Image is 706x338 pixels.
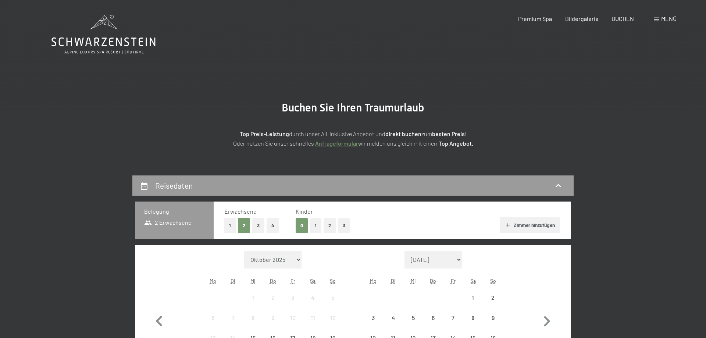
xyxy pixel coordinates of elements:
div: Anreise nicht möglich [403,308,423,328]
div: Anreise nicht möglich [463,308,483,328]
abbr: Montag [210,278,216,284]
div: 3 [284,295,302,313]
div: Sun Nov 02 2025 [483,288,503,307]
div: Anreise nicht möglich [223,308,243,328]
div: Anreise nicht möglich [483,308,503,328]
div: 6 [424,315,442,333]
abbr: Freitag [451,278,456,284]
div: 1 [244,295,262,313]
abbr: Mittwoch [250,278,256,284]
div: 12 [324,315,342,333]
div: Anreise nicht möglich [283,288,303,307]
div: 8 [464,315,482,333]
a: Bildergalerie [565,15,599,22]
abbr: Samstag [470,278,476,284]
strong: Top Angebot. [439,140,473,147]
div: 2 [484,295,502,313]
div: Fri Oct 03 2025 [283,288,303,307]
div: 11 [304,315,322,333]
abbr: Montag [370,278,377,284]
div: 9 [264,315,282,333]
div: 8 [244,315,262,333]
div: 3 [364,315,382,333]
div: 1 [464,295,482,313]
div: 7 [224,315,242,333]
abbr: Sonntag [330,278,336,284]
div: Fri Oct 10 2025 [283,308,303,328]
abbr: Samstag [310,278,315,284]
h3: Belegung [144,207,205,216]
div: Anreise nicht möglich [243,288,263,307]
div: Sat Oct 04 2025 [303,288,323,307]
div: 4 [384,315,402,333]
div: Anreise nicht möglich [303,288,323,307]
button: 1 [310,218,321,233]
div: Anreise nicht möglich [383,308,403,328]
div: 4 [304,295,322,313]
div: 10 [284,315,302,333]
span: Erwachsene [224,208,257,215]
div: Anreise nicht möglich [283,308,303,328]
div: Sat Nov 08 2025 [463,308,483,328]
div: Anreise nicht möglich [423,308,443,328]
div: Thu Oct 02 2025 [263,288,283,307]
div: Anreise nicht möglich [263,308,283,328]
div: Sun Nov 09 2025 [483,308,503,328]
div: Fri Nov 07 2025 [443,308,463,328]
div: 9 [484,315,502,333]
button: 2 [324,218,336,233]
div: Thu Nov 06 2025 [423,308,443,328]
span: Kinder [296,208,313,215]
div: Anreise nicht möglich [463,288,483,307]
div: Wed Nov 05 2025 [403,308,423,328]
div: 5 [404,315,422,333]
strong: besten Preis [432,130,465,137]
div: Anreise nicht möglich [303,308,323,328]
div: 7 [444,315,462,333]
div: Mon Nov 03 2025 [363,308,383,328]
button: 3 [338,218,350,233]
button: 4 [267,218,279,233]
div: Wed Oct 08 2025 [243,308,263,328]
div: Sun Oct 12 2025 [323,308,343,328]
button: 3 [252,218,264,233]
div: Anreise nicht möglich [323,288,343,307]
div: Anreise nicht möglich [363,308,383,328]
div: Anreise nicht möglich [483,288,503,307]
abbr: Dienstag [231,278,235,284]
div: 2 [264,295,282,313]
h2: Reisedaten [155,181,193,190]
div: 5 [324,295,342,313]
button: 2 [238,218,250,233]
div: 6 [204,315,222,333]
abbr: Freitag [290,278,295,284]
div: Wed Oct 01 2025 [243,288,263,307]
p: durch unser All-inklusive Angebot und zum ! Oder nutzen Sie unser schnelles wir melden uns gleich... [169,129,537,148]
div: Anreise nicht möglich [243,308,263,328]
div: Anreise nicht möglich [323,308,343,328]
div: Sat Nov 01 2025 [463,288,483,307]
div: Anreise nicht möglich [203,308,223,328]
abbr: Dienstag [391,278,396,284]
abbr: Sonntag [490,278,496,284]
strong: Top Preis-Leistung [240,130,289,137]
a: Premium Spa [518,15,552,22]
button: Zimmer hinzufügen [500,217,560,233]
button: 1 [224,218,236,233]
div: Anreise nicht möglich [263,288,283,307]
button: 0 [296,218,308,233]
a: Anfrageformular [315,140,358,147]
div: Anreise nicht möglich [443,308,463,328]
span: Menü [661,15,677,22]
span: 2 Erwachsene [144,218,192,227]
div: Sat Oct 11 2025 [303,308,323,328]
strong: direkt buchen [385,130,421,137]
div: Mon Oct 06 2025 [203,308,223,328]
div: Tue Oct 07 2025 [223,308,243,328]
abbr: Donnerstag [430,278,436,284]
div: Sun Oct 05 2025 [323,288,343,307]
a: BUCHEN [611,15,634,22]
